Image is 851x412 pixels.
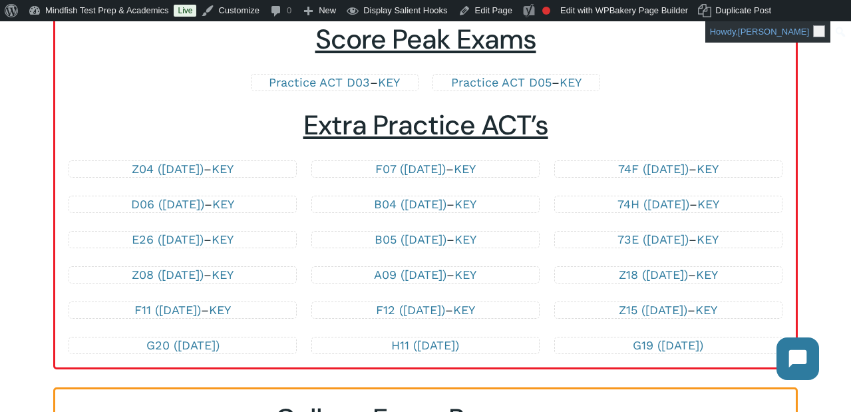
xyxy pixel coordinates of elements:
a: Z15 ([DATE]) [619,303,687,317]
a: A09 ([DATE]) [374,268,446,282]
a: B05 ([DATE]) [375,232,446,246]
p: – [83,302,283,318]
p: – [325,161,526,177]
span: Extra Practice ACT’s [303,108,548,143]
a: KEY [453,303,475,317]
p: – [83,161,283,177]
a: F11 ([DATE]) [134,303,201,317]
a: KEY [454,232,476,246]
a: B04 ([DATE]) [374,197,446,211]
a: Z18 ([DATE]) [619,268,688,282]
p: – [83,267,283,283]
p: – [568,161,768,177]
p: – [325,267,526,283]
a: KEY [697,232,719,246]
a: KEY [454,197,476,211]
a: H11 ([DATE]) [391,338,459,352]
a: F12 ([DATE]) [376,303,445,317]
a: Practice ACT D03 [269,75,370,89]
a: Z08 ([DATE]) [132,268,204,282]
p: – [83,196,283,212]
a: Z04 ([DATE]) [132,162,204,176]
a: KEY [697,197,719,211]
a: KEY [695,303,717,317]
a: KEY [378,75,400,89]
iframe: Chatbot [763,324,832,393]
a: KEY [454,268,476,282]
p: – [83,232,283,248]
a: Howdy, [705,21,830,43]
a: 73E ([DATE]) [617,232,689,246]
a: D06 ([DATE]) [131,197,204,211]
a: KEY [209,303,231,317]
a: KEY [454,162,476,176]
p: – [568,302,768,318]
p: – [325,232,526,248]
p: – [325,196,526,212]
a: KEY [696,268,718,282]
p: – [568,267,768,283]
p: – [568,232,768,248]
a: 74H ([DATE]) [617,197,689,211]
a: 74F ([DATE]) [618,162,689,176]
a: KEY [560,75,582,89]
span: [PERSON_NAME] [738,27,809,37]
a: G20 ([DATE]) [146,338,220,352]
a: F07 ([DATE]) [375,162,446,176]
div: Focus keyphrase not set [542,7,550,15]
span: Score Peak Exams [315,22,536,57]
a: KEY [212,232,234,246]
a: Practice ACT D05 [451,75,552,89]
a: KEY [212,268,234,282]
a: E26 ([DATE]) [132,232,204,246]
a: Live [174,5,196,17]
p: – [325,302,526,318]
a: KEY [212,197,234,211]
p: – [265,75,405,91]
a: KEY [212,162,234,176]
a: KEY [697,162,719,176]
a: G19 ([DATE]) [633,338,703,352]
p: – [446,75,586,91]
p: – [568,196,768,212]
